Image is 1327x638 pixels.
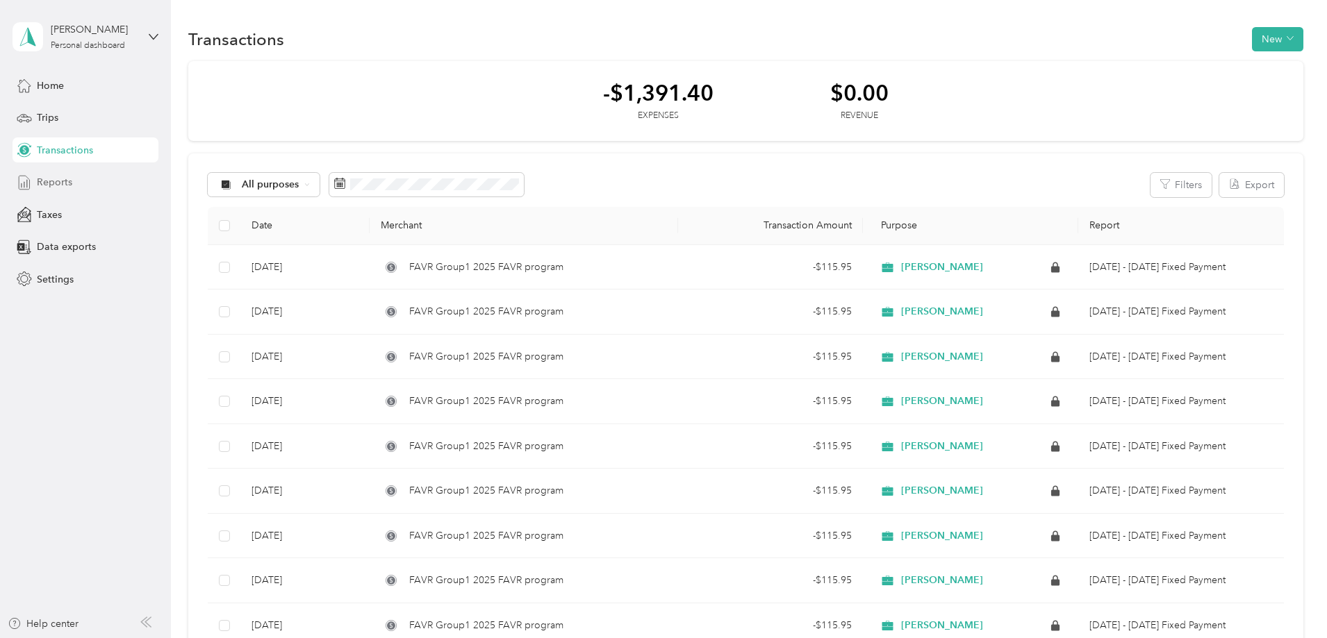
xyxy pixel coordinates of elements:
[1219,173,1284,197] button: Export
[830,110,889,122] div: Revenue
[901,530,983,542] span: [PERSON_NAME]
[689,618,852,633] div: - $115.95
[240,207,370,245] th: Date
[37,78,64,93] span: Home
[901,619,983,632] span: [PERSON_NAME]
[51,22,138,37] div: [PERSON_NAME]
[689,573,852,588] div: - $115.95
[1078,289,1284,335] td: Aug 1 - 15, 2025 Fixed Payment
[689,528,852,544] div: - $115.95
[689,439,852,454] div: - $115.95
[901,574,983,587] span: [PERSON_NAME]
[240,424,370,469] td: [DATE]
[1078,245,1284,290] td: Aug 16 - 31, 2025 Fixed Payment
[37,175,72,190] span: Reports
[689,349,852,364] div: - $115.95
[240,469,370,514] td: [DATE]
[1249,560,1327,638] iframe: Everlance-gr Chat Button Frame
[689,483,852,498] div: - $115.95
[901,305,983,318] span: [PERSON_NAME]
[1078,335,1284,380] td: Jul 16 - 31, 2025 Fixed Payment
[37,240,96,254] span: Data exports
[874,219,918,231] span: Purpose
[37,208,62,222] span: Taxes
[1252,27,1303,51] button: New
[409,304,563,319] span: FAVR Group1 2025 FAVR program
[188,32,284,47] h1: Transactions
[409,439,563,454] span: FAVR Group1 2025 FAVR program
[901,485,983,497] span: [PERSON_NAME]
[409,483,563,498] span: FAVR Group1 2025 FAVR program
[901,261,983,274] span: [PERSON_NAME]
[240,335,370,380] td: [DATE]
[689,260,852,275] div: - $115.95
[830,81,889,105] div: $0.00
[409,573,563,588] span: FAVR Group1 2025 FAVR program
[409,260,563,275] span: FAVR Group1 2025 FAVR program
[37,110,58,125] span: Trips
[51,42,125,50] div: Personal dashboard
[1078,469,1284,514] td: Jun 1 - 15, 2025 Fixed Payment
[240,558,370,603] td: [DATE]
[1078,558,1284,603] td: May 1 - 15, 2025 Fixed Payment
[1078,424,1284,469] td: Jun 16 - 30, 2025 Fixed Payment
[37,143,93,158] span: Transactions
[37,272,74,287] span: Settings
[1151,173,1212,197] button: Filters
[901,440,983,453] span: [PERSON_NAME]
[689,304,852,319] div: - $115.95
[1078,207,1284,245] th: Report
[901,351,983,363] span: [PERSON_NAME]
[240,379,370,424] td: [DATE]
[409,618,563,633] span: FAVR Group1 2025 FAVR program
[678,207,863,245] th: Transaction Amount
[409,394,563,409] span: FAVR Group1 2025 FAVR program
[242,180,299,190] span: All purposes
[1078,514,1284,559] td: May 16 - 31, 2025 Fixed Payment
[603,110,714,122] div: Expenses
[409,349,563,364] span: FAVR Group1 2025 FAVR program
[240,514,370,559] td: [DATE]
[689,394,852,409] div: - $115.95
[8,616,79,631] button: Help center
[603,81,714,105] div: -$1,391.40
[370,207,677,245] th: Merchant
[409,528,563,544] span: FAVR Group1 2025 FAVR program
[1078,379,1284,424] td: Jul 1 - 15, 2025 Fixed Payment
[240,245,370,290] td: [DATE]
[901,395,983,408] span: [PERSON_NAME]
[240,289,370,335] td: [DATE]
